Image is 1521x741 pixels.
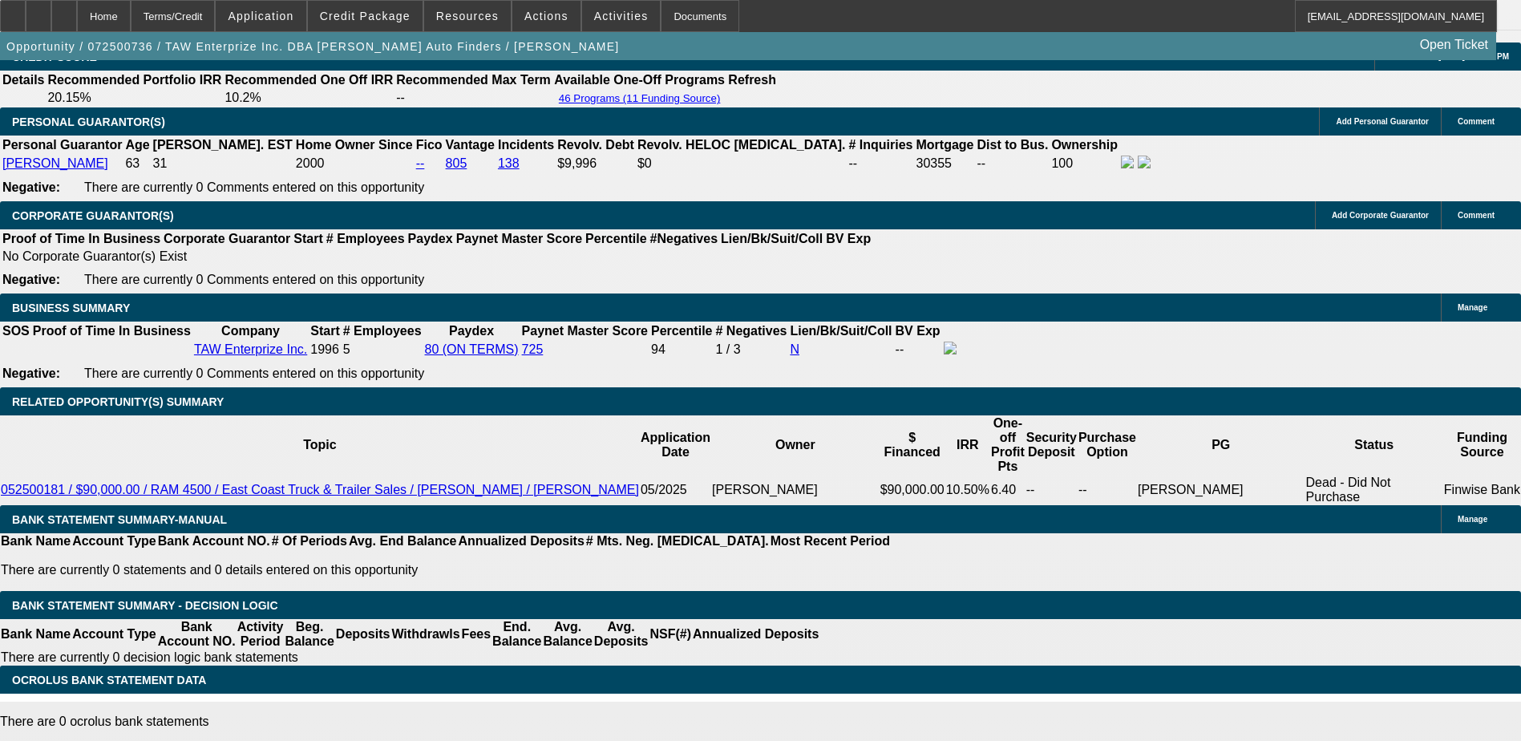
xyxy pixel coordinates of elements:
[1051,138,1118,152] b: Ownership
[637,138,846,152] b: Revolv. HELOC [MEDICAL_DATA].
[1137,415,1305,475] th: PG
[124,155,150,172] td: 63
[12,674,206,686] span: OCROLUS BANK STATEMENT DATA
[585,533,770,549] th: # Mts. Neg. [MEDICAL_DATA].
[461,619,491,650] th: Fees
[651,342,712,357] div: 94
[895,341,941,358] td: --
[637,155,847,172] td: $0
[32,323,192,339] th: Proof of Time In Business
[12,513,227,526] span: BANK STATEMENT SUMMARY-MANUAL
[2,138,122,152] b: Personal Guarantor
[449,324,494,338] b: Paydex
[293,232,322,245] b: Start
[436,10,499,22] span: Resources
[790,342,799,356] a: N
[880,415,945,475] th: $ Financed
[1078,415,1137,475] th: Purchase Option
[164,232,290,245] b: Corporate Guarantor
[320,10,411,22] span: Credit Package
[498,156,520,170] a: 138
[12,209,174,222] span: CORPORATE GUARANTOR(S)
[847,155,913,172] td: --
[12,599,278,612] span: Bank Statement Summary - Decision Logic
[343,324,422,338] b: # Employees
[296,156,325,170] span: 2000
[228,10,293,22] span: Application
[224,72,394,88] th: Recommended One Off IRR
[2,323,30,339] th: SOS
[1050,155,1119,172] td: 100
[326,232,405,245] b: # Employees
[6,40,619,53] span: Opportunity / 072500736 / TAW Enterprize Inc. DBA [PERSON_NAME] Auto Finders / [PERSON_NAME]
[71,619,157,650] th: Account Type
[424,1,511,31] button: Resources
[348,533,458,549] th: Avg. End Balance
[343,342,350,356] span: 5
[1,483,639,496] a: 052500181 / $90,000.00 / RAM 4500 / East Coast Truck & Trailer Sales / [PERSON_NAME] / [PERSON_NAME]
[582,1,661,31] button: Activities
[593,619,649,650] th: Avg. Deposits
[640,415,711,475] th: Application Date
[880,475,945,505] td: $90,000.00
[1458,117,1495,126] span: Comment
[491,619,542,650] th: End. Balance
[1078,475,1137,505] td: --
[2,231,161,247] th: Proof of Time In Business
[84,273,424,286] span: There are currently 0 Comments entered on this opportunity
[990,415,1025,475] th: One-off Profit Pts
[125,138,149,152] b: Age
[1458,515,1487,524] span: Manage
[395,90,552,106] td: --
[335,619,391,650] th: Deposits
[585,232,646,245] b: Percentile
[715,324,787,338] b: # Negatives
[309,341,340,358] td: 1996
[157,533,271,549] th: Bank Account NO.
[512,1,580,31] button: Actions
[2,273,60,286] b: Negative:
[221,324,280,338] b: Company
[594,10,649,22] span: Activities
[711,415,880,475] th: Owner
[47,72,222,88] th: Recommended Portfolio IRR
[446,138,495,152] b: Vantage
[1121,156,1134,168] img: facebook-icon.png
[157,619,237,650] th: Bank Account NO.
[990,475,1025,505] td: 6.40
[237,619,285,650] th: Activity Period
[446,156,467,170] a: 805
[2,72,45,88] th: Details
[790,324,892,338] b: Lien/Bk/Suit/Coll
[524,10,568,22] span: Actions
[916,155,975,172] td: 30355
[1332,211,1429,220] span: Add Corporate Guarantor
[12,395,224,408] span: RELATED OPPORTUNITY(S) SUMMARY
[498,138,554,152] b: Incidents
[977,138,1049,152] b: Dist to Bus.
[416,138,443,152] b: Fico
[944,342,957,354] img: facebook-icon.png
[770,533,891,549] th: Most Recent Period
[1305,475,1443,505] td: Dead - Did Not Purchase
[542,619,593,650] th: Avg. Balance
[977,155,1050,172] td: --
[692,619,819,650] th: Annualized Deposits
[308,1,423,31] button: Credit Package
[727,72,777,88] th: Refresh
[71,533,157,549] th: Account Type
[310,324,339,338] b: Start
[456,232,582,245] b: Paynet Master Score
[2,180,60,194] b: Negative:
[296,138,413,152] b: Home Owner Since
[47,90,222,106] td: 20.15%
[1025,475,1078,505] td: --
[1,563,890,577] p: There are currently 0 statements and 0 details entered on this opportunity
[271,533,348,549] th: # Of Periods
[945,415,990,475] th: IRR
[2,156,108,170] a: [PERSON_NAME]
[1305,415,1443,475] th: Status
[556,155,635,172] td: $9,996
[416,156,425,170] a: --
[1414,31,1495,59] a: Open Ticket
